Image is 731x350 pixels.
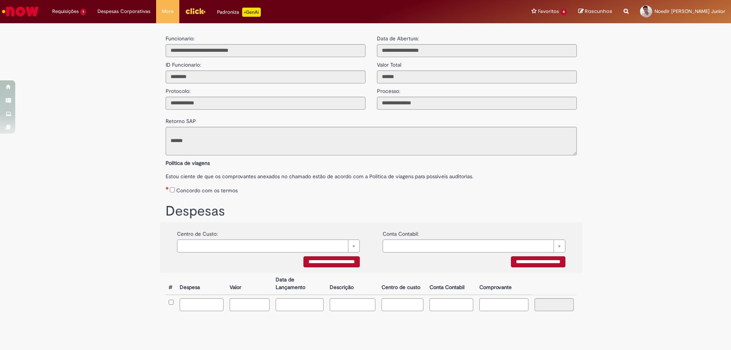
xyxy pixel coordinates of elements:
[52,8,79,15] span: Requisições
[80,9,86,15] span: 1
[217,8,261,17] div: Padroniza
[166,35,195,42] label: Funcionario:
[378,273,427,295] th: Centro de custo
[166,83,190,95] label: Protocolo:
[242,8,261,17] p: +GenAi
[185,5,206,17] img: click_logo_yellow_360x200.png
[654,8,725,14] span: Noedir [PERSON_NAME] Junior
[166,113,196,125] label: Retorno SAP
[327,273,378,295] th: Descrição
[177,226,218,238] label: Centro de Custo:
[377,35,419,42] label: Data de Abertura:
[227,273,273,295] th: Valor
[585,8,612,15] span: Rascunhos
[166,169,577,180] label: Estou ciente de que os comprovantes anexados no chamado estão de acordo com a Politica de viagens...
[166,273,177,295] th: #
[538,8,559,15] span: Favoritos
[177,273,227,295] th: Despesa
[166,160,210,166] b: Política de viagens
[578,8,612,15] a: Rascunhos
[176,187,238,194] label: Concordo com os termos
[377,57,401,69] label: Valor Total
[177,240,360,253] a: Limpar campo {0}
[162,8,174,15] span: More
[383,226,419,238] label: Conta Contabil:
[166,57,201,69] label: ID Funcionario:
[273,273,327,295] th: Data de Lançamento
[476,273,531,295] th: Comprovante
[166,204,577,219] h1: Despesas
[426,273,476,295] th: Conta Contabil
[377,83,400,95] label: Processo:
[97,8,150,15] span: Despesas Corporativas
[560,9,567,15] span: 4
[1,4,40,19] img: ServiceNow
[383,240,565,253] a: Limpar campo {0}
